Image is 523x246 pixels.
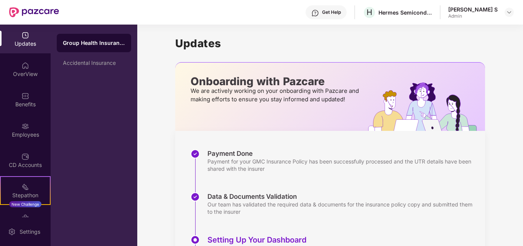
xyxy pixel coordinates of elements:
[63,39,125,47] div: Group Health Insurance
[207,192,477,201] div: Data & Documents Validation
[21,92,29,100] img: svg+xml;base64,PHN2ZyBpZD0iQmVuZWZpdHMiIHhtbG5zPSJodHRwOi8vd3d3LnczLm9yZy8yMDAwL3N2ZyIgd2lkdGg9Ij...
[368,83,485,131] img: hrOnboarding
[21,31,29,39] img: svg+xml;base64,PHN2ZyBpZD0iVXBkYXRlZCIgeG1sbnM9Imh0dHA6Ly93d3cudzMub3JnLzIwMDAvc3ZnIiB3aWR0aD0iMj...
[378,9,432,16] div: Hermes Semiconductors
[63,60,125,66] div: Accidental Insurance
[448,6,498,13] div: [PERSON_NAME] S
[191,149,200,158] img: svg+xml;base64,PHN2ZyBpZD0iU3RlcC1Eb25lLTMyeDMyIiB4bWxucz0iaHR0cDovL3d3dy53My5vcmcvMjAwMC9zdmciIH...
[311,9,319,17] img: svg+xml;base64,PHN2ZyBpZD0iSGVscC0zMngzMiIgeG1sbnM9Imh0dHA6Ly93d3cudzMub3JnLzIwMDAvc3ZnIiB3aWR0aD...
[21,153,29,160] img: svg+xml;base64,PHN2ZyBpZD0iQ0RfQWNjb3VudHMiIGRhdGEtbmFtZT0iQ0QgQWNjb3VudHMiIHhtbG5zPSJodHRwOi8vd3...
[207,235,477,244] div: Setting Up Your Dashboard
[175,37,485,50] h1: Updates
[207,149,477,158] div: Payment Done
[191,78,361,85] p: Onboarding with Pazcare
[322,9,341,15] div: Get Help
[506,9,512,15] img: svg+xml;base64,PHN2ZyBpZD0iRHJvcGRvd24tMzJ4MzIiIHhtbG5zPSJodHRwOi8vd3d3LnczLm9yZy8yMDAwL3N2ZyIgd2...
[1,192,50,199] div: Stepathon
[207,201,477,215] div: Our team has validated the required data & documents for the insurance policy copy and submitted ...
[191,192,200,201] img: svg+xml;base64,PHN2ZyBpZD0iU3RlcC1Eb25lLTMyeDMyIiB4bWxucz0iaHR0cDovL3d3dy53My5vcmcvMjAwMC9zdmciIH...
[21,122,29,130] img: svg+xml;base64,PHN2ZyBpZD0iRW1wbG95ZWVzIiB4bWxucz0iaHR0cDovL3d3dy53My5vcmcvMjAwMC9zdmciIHdpZHRoPS...
[21,62,29,69] img: svg+xml;base64,PHN2ZyBpZD0iSG9tZSIgeG1sbnM9Imh0dHA6Ly93d3cudzMub3JnLzIwMDAvc3ZnIiB3aWR0aD0iMjAiIG...
[191,87,361,104] p: We are actively working on your onboarding with Pazcare and making efforts to ensure you stay inf...
[21,213,29,221] img: svg+xml;base64,PHN2ZyBpZD0iRW5kb3JzZW1lbnRzIiB4bWxucz0iaHR0cDovL3d3dy53My5vcmcvMjAwMC9zdmciIHdpZH...
[9,7,59,17] img: New Pazcare Logo
[191,235,200,244] img: svg+xml;base64,PHN2ZyBpZD0iU3RlcC1BY3RpdmUtMzJ4MzIiIHhtbG5zPSJodHRwOi8vd3d3LnczLm9yZy8yMDAwL3N2Zy...
[448,13,498,19] div: Admin
[21,183,29,191] img: svg+xml;base64,PHN2ZyB4bWxucz0iaHR0cDovL3d3dy53My5vcmcvMjAwMC9zdmciIHdpZHRoPSIyMSIgaGVpZ2h0PSIyMC...
[367,8,372,17] span: H
[17,228,43,236] div: Settings
[9,201,41,207] div: New Challenge
[8,228,16,236] img: svg+xml;base64,PHN2ZyBpZD0iU2V0dGluZy0yMHgyMCIgeG1sbnM9Imh0dHA6Ly93d3cudzMub3JnLzIwMDAvc3ZnIiB3aW...
[207,158,477,172] div: Payment for your GMC Insurance Policy has been successfully processed and the UTR details have be...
